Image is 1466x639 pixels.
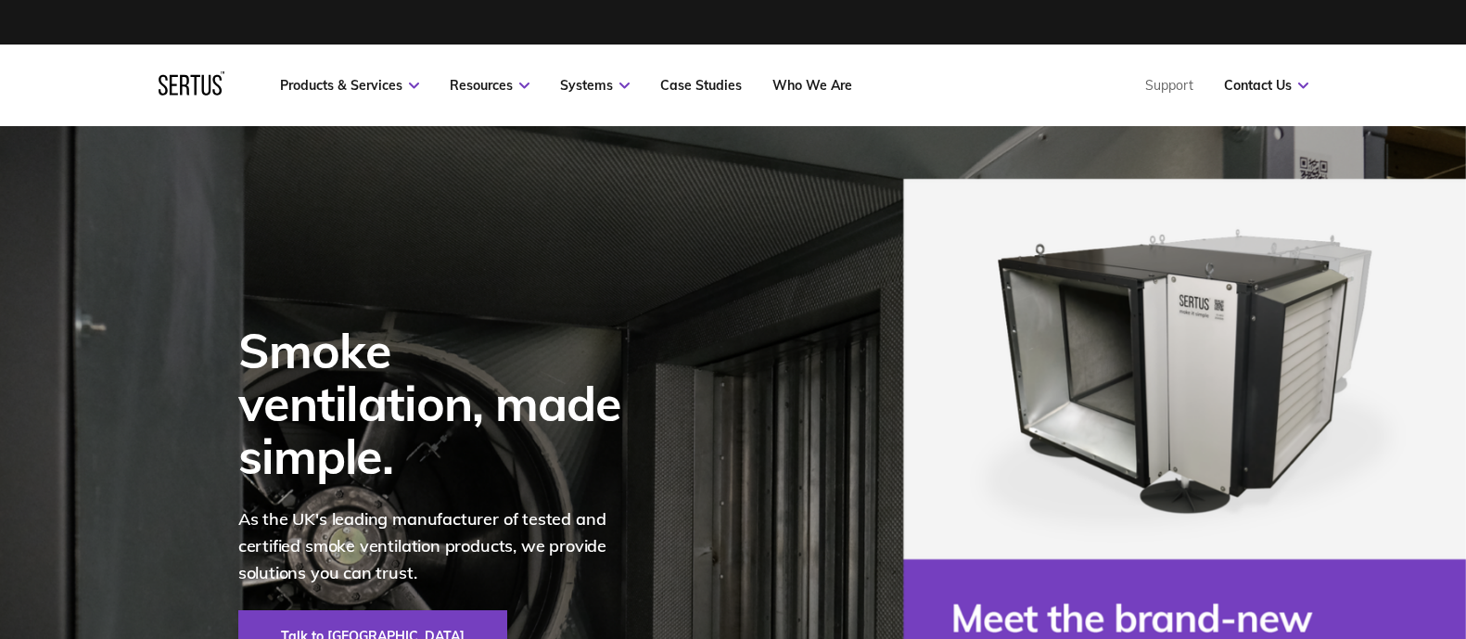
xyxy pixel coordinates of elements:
a: Systems [560,77,630,94]
a: Contact Us [1224,77,1308,94]
a: Resources [450,77,529,94]
a: Support [1145,77,1193,94]
a: Case Studies [660,77,742,94]
a: Who We Are [772,77,852,94]
a: Products & Services [280,77,419,94]
p: As the UK's leading manufacturer of tested and certified smoke ventilation products, we provide s... [238,506,646,586]
div: Smoke ventilation, made simple. [238,324,646,483]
